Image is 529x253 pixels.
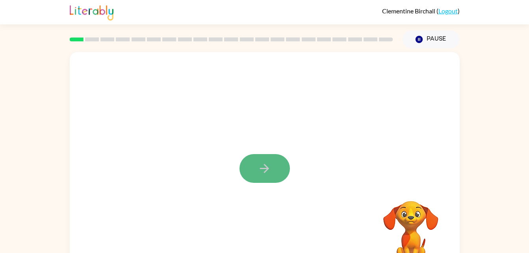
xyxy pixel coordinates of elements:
[403,30,460,48] button: Pause
[382,7,436,15] span: Clementine Birchall
[438,7,458,15] a: Logout
[70,3,113,20] img: Literably
[382,7,460,15] div: ( )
